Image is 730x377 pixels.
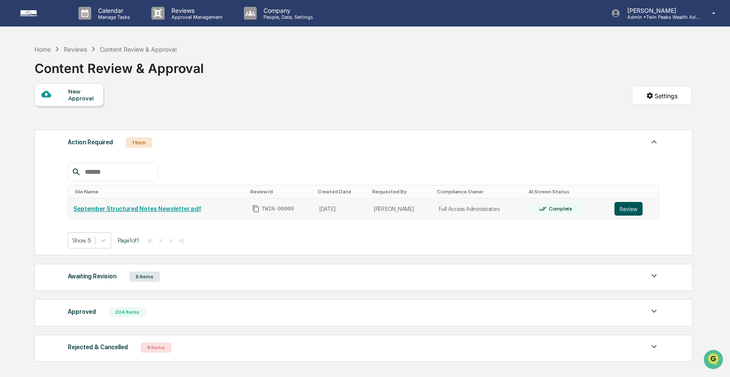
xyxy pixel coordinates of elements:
[20,10,61,16] img: logo
[68,306,96,317] div: Approved
[372,189,430,195] div: Toggle SortBy
[35,54,204,76] div: Content Review & Approval
[9,125,15,132] div: 🔎
[91,14,134,20] p: Manage Tasks
[616,189,655,195] div: Toggle SortBy
[70,108,106,116] span: Attestations
[165,14,227,20] p: Approval Management
[176,237,186,244] button: >|
[35,46,51,53] div: Home
[649,271,659,281] img: caret
[62,108,69,115] div: 🗄️
[129,272,160,282] div: 6 Items
[529,189,606,195] div: Toggle SortBy
[614,202,643,216] button: Review
[649,342,659,352] img: caret
[614,202,654,216] a: Review
[5,104,58,120] a: 🖐️Preclearance
[257,7,317,14] p: Company
[166,237,175,244] button: >
[60,144,103,151] a: Powered byPylon
[145,237,155,244] button: |<
[434,199,525,219] td: Full Access Administrators
[9,108,15,115] div: 🖐️
[68,342,128,353] div: Rejected & Cancelled
[369,199,434,219] td: [PERSON_NAME]
[250,189,310,195] div: Toggle SortBy
[261,205,294,212] span: TWIN-00009
[64,46,87,53] div: Reviews
[314,199,369,219] td: [DATE]
[157,237,165,244] button: <
[91,7,134,14] p: Calendar
[58,104,109,120] a: 🗄️Attestations
[165,7,227,14] p: Reviews
[649,137,659,147] img: caret
[318,189,365,195] div: Toggle SortBy
[257,14,317,20] p: People, Data, Settings
[29,65,140,74] div: Start new chat
[29,74,108,81] div: We're available if you need us!
[5,120,57,136] a: 🔎Data Lookup
[145,68,155,78] button: Start new chat
[75,189,243,195] div: Toggle SortBy
[620,14,700,20] p: Admin • Twin Peaks Wealth Advisors
[17,108,55,116] span: Preclearance
[126,137,152,148] div: 1 Item
[9,18,155,32] p: How can we help?
[17,124,54,132] span: Data Lookup
[620,7,700,14] p: [PERSON_NAME]
[649,306,659,316] img: caret
[85,145,103,151] span: Pylon
[100,46,177,53] div: Content Review & Approval
[118,237,139,244] span: Page 1 of 1
[73,205,201,212] a: September Structured Notes Newsletter.pdf
[68,271,116,282] div: Awaiting Revision
[547,206,572,212] div: Complete
[252,205,260,213] span: Copy Id
[703,349,726,372] iframe: Open customer support
[141,342,171,353] div: 9 Items
[109,307,146,317] div: 204 Items
[632,86,692,105] button: Settings
[68,88,97,102] div: New Approval
[68,137,113,148] div: Action Required
[9,65,24,81] img: 1746055101610-c473b297-6a78-478c-a979-82029cc54cd1
[437,189,522,195] div: Toggle SortBy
